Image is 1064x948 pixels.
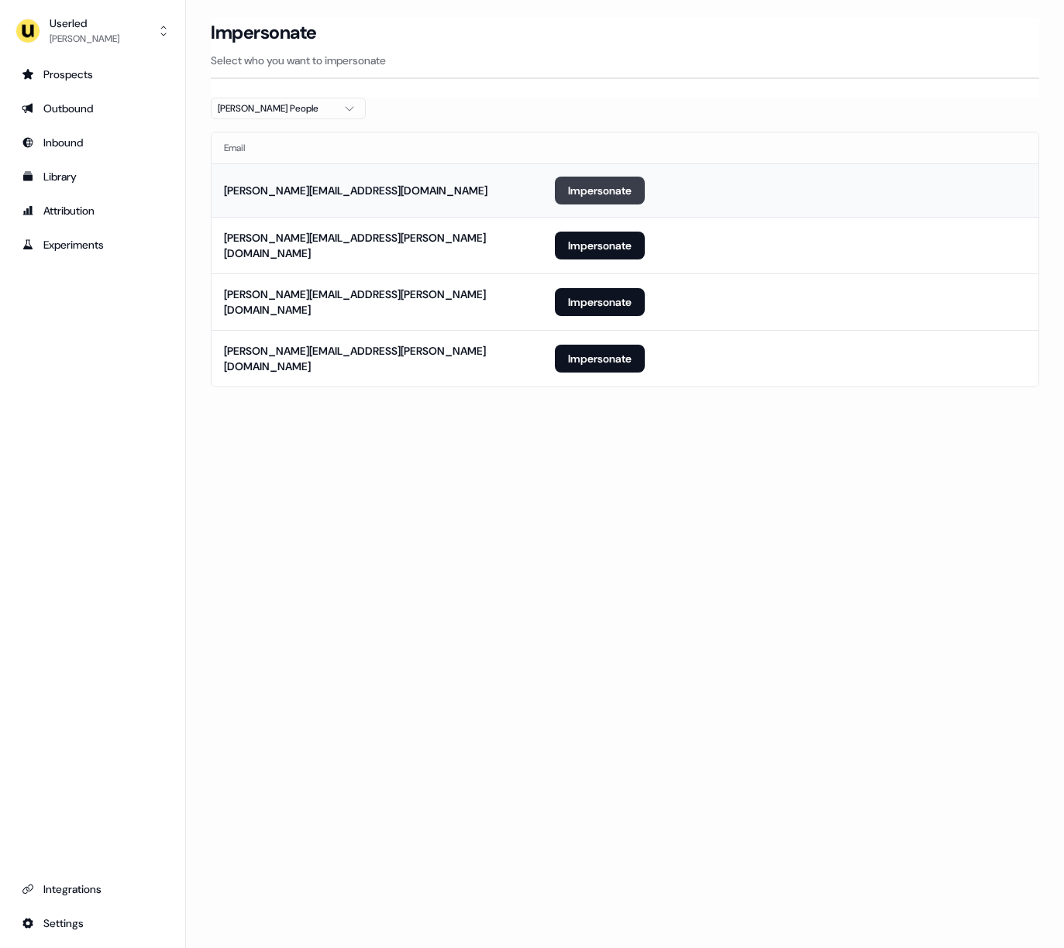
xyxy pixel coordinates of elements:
div: Experiments [22,237,164,252]
div: [PERSON_NAME][EMAIL_ADDRESS][PERSON_NAME][DOMAIN_NAME] [224,343,530,374]
div: Settings [22,915,164,931]
div: [PERSON_NAME][EMAIL_ADDRESS][PERSON_NAME][DOMAIN_NAME] [224,230,530,261]
div: [PERSON_NAME] [50,31,119,46]
a: Go to integrations [12,911,173,936]
button: Impersonate [555,177,645,204]
button: Impersonate [555,345,645,373]
div: Inbound [22,135,164,150]
a: Go to Inbound [12,130,173,155]
button: Impersonate [555,288,645,316]
div: [PERSON_NAME][EMAIL_ADDRESS][DOMAIN_NAME] [224,183,487,198]
div: Library [22,169,164,184]
a: Go to experiments [12,232,173,257]
div: Userled [50,15,119,31]
div: [PERSON_NAME] People [218,101,334,116]
div: Integrations [22,881,164,897]
a: Go to outbound experience [12,96,173,121]
button: Userled[PERSON_NAME] [12,12,173,50]
button: Impersonate [555,232,645,259]
a: Go to attribution [12,198,173,223]
th: Email [212,132,542,163]
div: [PERSON_NAME][EMAIL_ADDRESS][PERSON_NAME][DOMAIN_NAME] [224,287,530,318]
div: Outbound [22,101,164,116]
p: Select who you want to impersonate [211,53,1039,68]
div: Attribution [22,203,164,218]
button: [PERSON_NAME] People [211,98,366,119]
a: Go to prospects [12,62,173,87]
a: Go to templates [12,164,173,189]
div: Prospects [22,67,164,82]
a: Go to integrations [12,877,173,902]
h3: Impersonate [211,21,317,44]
